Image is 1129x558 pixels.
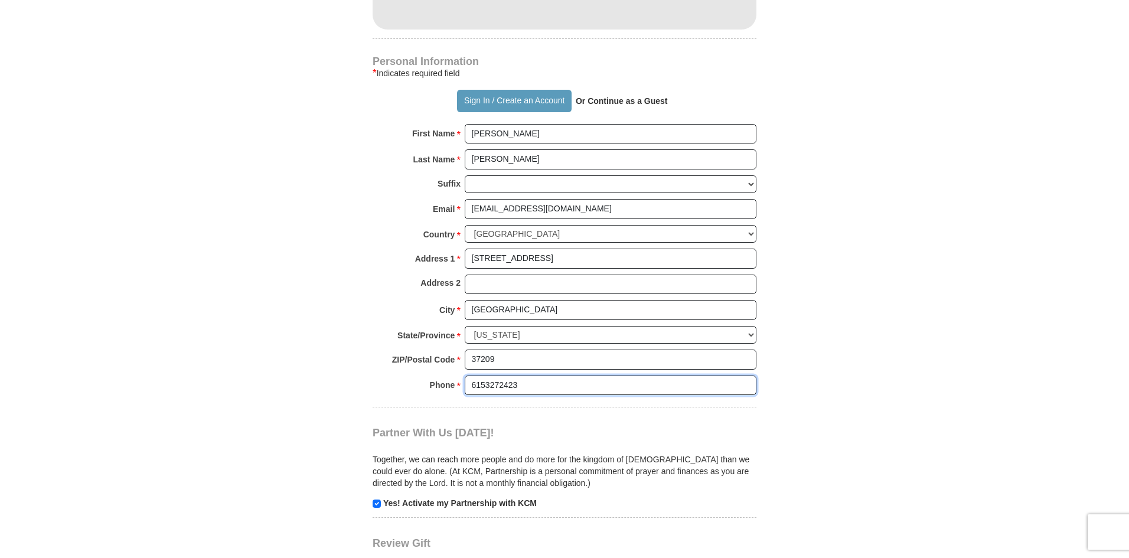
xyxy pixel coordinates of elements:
[373,427,494,439] span: Partner With Us [DATE]!
[430,377,455,393] strong: Phone
[383,498,537,508] strong: Yes! Activate my Partnership with KCM
[439,302,455,318] strong: City
[457,90,571,112] button: Sign In / Create an Account
[373,57,756,66] h4: Personal Information
[373,453,756,489] p: Together, we can reach more people and do more for the kingdom of [DEMOGRAPHIC_DATA] than we coul...
[438,175,461,192] strong: Suffix
[433,201,455,217] strong: Email
[420,275,461,291] strong: Address 2
[413,151,455,168] strong: Last Name
[392,351,455,368] strong: ZIP/Postal Code
[412,125,455,142] strong: First Name
[397,327,455,344] strong: State/Province
[576,96,668,106] strong: Or Continue as a Guest
[373,66,756,80] div: Indicates required field
[415,250,455,267] strong: Address 1
[373,537,430,549] span: Review Gift
[423,226,455,243] strong: Country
